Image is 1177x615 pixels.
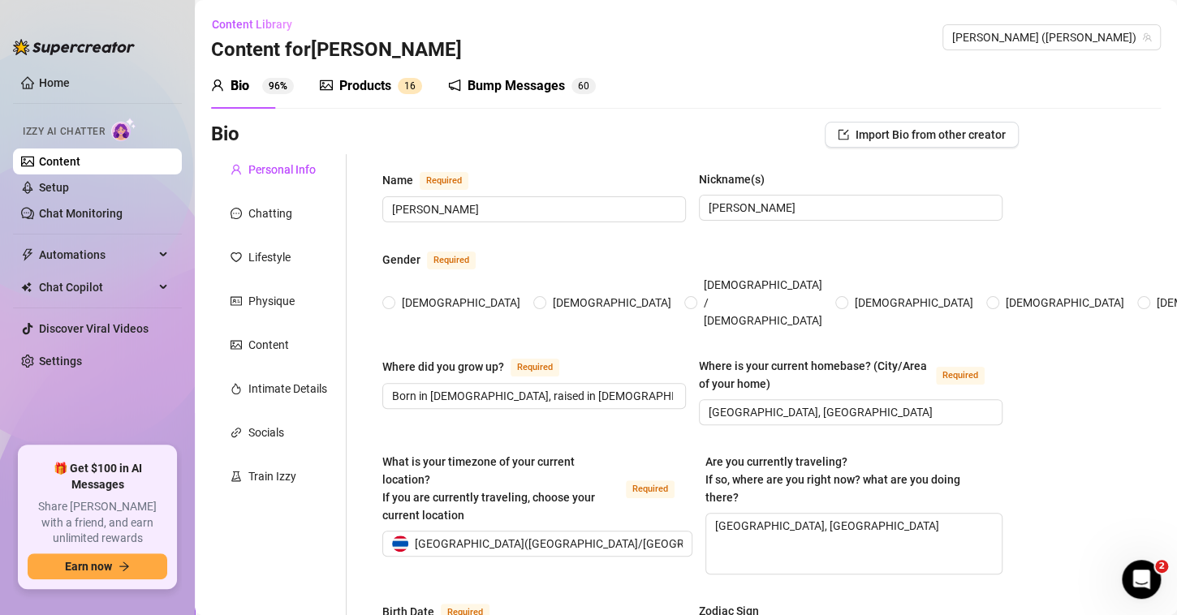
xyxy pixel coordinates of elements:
[231,295,242,307] span: idcard
[392,535,408,552] img: th
[511,359,559,376] span: Required
[952,25,1151,49] span: Rebecca (rebeccachen)
[248,380,327,398] div: Intimate Details
[21,248,34,261] span: thunderbolt
[28,553,167,579] button: Earn nowarrow-right
[39,242,154,268] span: Automations
[427,252,476,269] span: Required
[468,76,565,96] div: Bump Messages
[415,531,757,556] span: [GEOGRAPHIC_DATA] ( [GEOGRAPHIC_DATA]/[GEOGRAPHIC_DATA] )
[231,471,242,482] span: experiment
[699,357,929,393] div: Where is your current homebase? (City/Area of your home)
[398,78,422,94] sup: 16
[231,427,242,438] span: link
[248,248,291,266] div: Lifestyle
[578,80,584,92] span: 6
[838,129,849,140] span: import
[231,208,242,219] span: message
[339,76,391,96] div: Products
[212,18,292,31] span: Content Library
[39,274,154,300] span: Chat Copilot
[382,455,595,522] span: What is your timezone of your current location? If you are currently traveling, choose your curre...
[705,455,960,504] span: Are you currently traveling? If so, where are you right now? what are you doing there?
[211,79,224,92] span: user
[248,204,292,222] div: Chatting
[404,80,410,92] span: 1
[320,79,333,92] span: picture
[848,294,980,312] span: [DEMOGRAPHIC_DATA]
[392,200,673,218] input: Name
[1122,560,1161,599] iframe: Intercom live chat
[231,76,249,96] div: Bio
[395,294,527,312] span: [DEMOGRAPHIC_DATA]
[626,480,675,498] span: Required
[28,461,167,492] span: 🎁 Get $100 in AI Messages
[856,128,1006,141] span: Import Bio from other creator
[571,78,596,94] sup: 60
[706,514,1002,574] textarea: [GEOGRAPHIC_DATA], [GEOGRAPHIC_DATA]
[231,164,242,175] span: user
[546,294,678,312] span: [DEMOGRAPHIC_DATA]
[248,424,284,441] div: Socials
[248,336,289,354] div: Content
[1142,32,1152,42] span: team
[211,37,462,63] h3: Content for [PERSON_NAME]
[39,181,69,194] a: Setup
[382,358,504,376] div: Where did you grow up?
[382,171,413,189] div: Name
[13,39,135,55] img: logo-BBDzfeDw.svg
[39,207,123,220] a: Chat Monitoring
[382,250,494,269] label: Gender
[382,170,486,190] label: Name
[23,124,105,140] span: Izzy AI Chatter
[382,357,577,376] label: Where did you grow up?
[248,467,296,485] div: Train Izzy
[709,403,989,421] input: Where is your current homebase? (City/Area of your home)
[936,367,985,385] span: Required
[211,122,239,148] h3: Bio
[231,339,242,351] span: picture
[699,357,1002,393] label: Where is your current homebase? (City/Area of your home)
[825,122,1019,148] button: Import Bio from other creator
[248,292,295,310] div: Physique
[584,80,589,92] span: 0
[392,387,673,405] input: Where did you grow up?
[65,560,112,573] span: Earn now
[697,276,829,329] span: [DEMOGRAPHIC_DATA] / [DEMOGRAPHIC_DATA]
[1155,560,1168,573] span: 2
[262,78,294,94] sup: 96%
[111,118,136,141] img: AI Chatter
[699,170,765,188] div: Nickname(s)
[39,155,80,168] a: Content
[420,172,468,190] span: Required
[119,561,130,572] span: arrow-right
[231,383,242,394] span: fire
[211,11,305,37] button: Content Library
[39,322,149,335] a: Discover Viral Videos
[709,199,989,217] input: Nickname(s)
[448,79,461,92] span: notification
[248,161,316,178] div: Personal Info
[410,80,416,92] span: 6
[382,251,420,269] div: Gender
[699,170,776,188] label: Nickname(s)
[39,76,70,89] a: Home
[999,294,1131,312] span: [DEMOGRAPHIC_DATA]
[231,252,242,263] span: heart
[28,499,167,547] span: Share [PERSON_NAME] with a friend, and earn unlimited rewards
[21,282,32,293] img: Chat Copilot
[39,355,82,368] a: Settings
